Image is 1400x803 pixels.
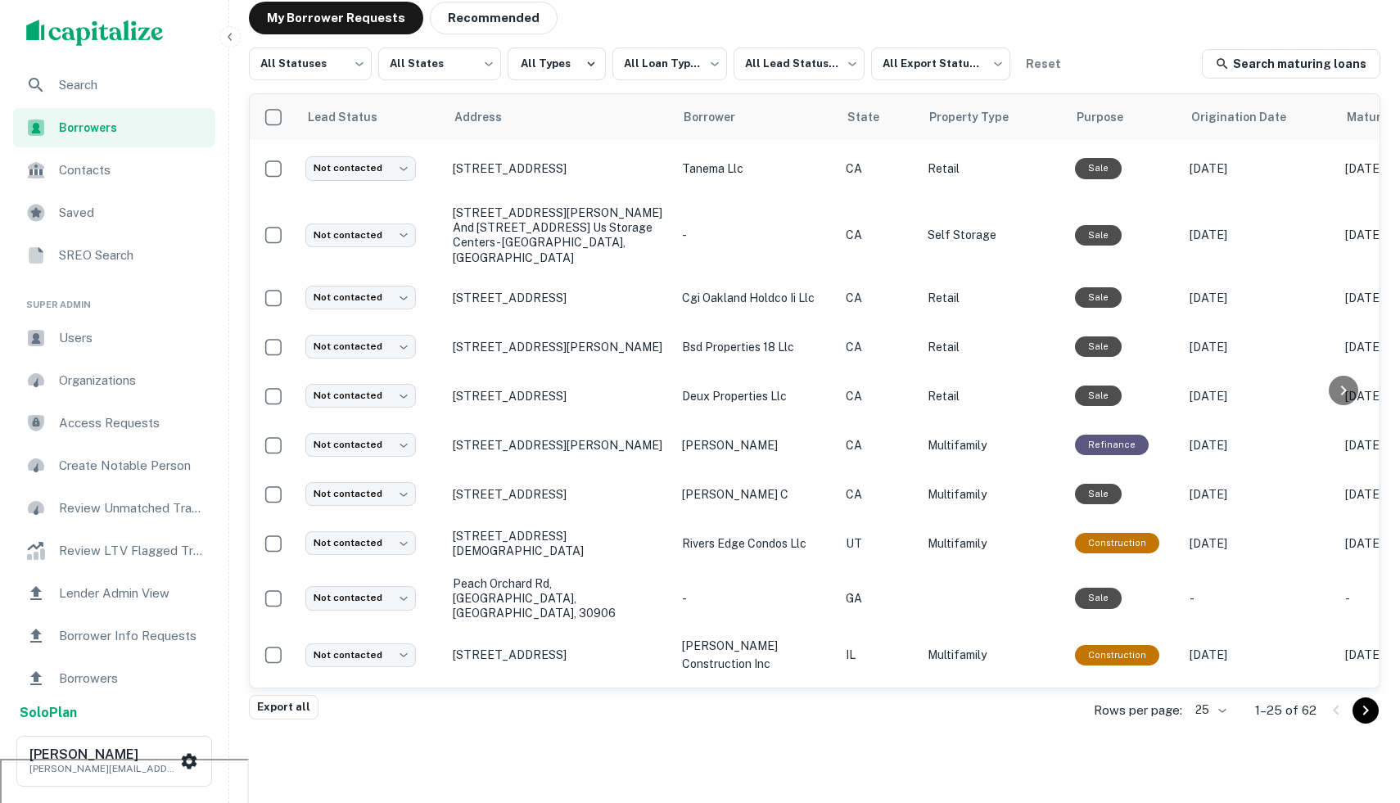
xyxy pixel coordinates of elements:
[1190,535,1329,553] p: [DATE]
[59,584,205,603] span: Lender Admin View
[1190,289,1329,307] p: [DATE]
[682,289,829,307] p: cgi oakland holdco ii llc
[13,489,215,528] a: Review Unmatched Transactions
[919,94,1067,140] th: Property Type
[1075,533,1159,553] div: This loan purpose was for construction
[13,108,215,147] div: Borrowers
[1190,485,1329,503] p: [DATE]
[1191,107,1307,127] span: Origination Date
[305,586,416,610] div: Not contacted
[846,535,911,553] p: UT
[59,328,205,348] span: Users
[305,643,416,667] div: Not contacted
[1190,387,1329,405] p: [DATE]
[13,404,215,443] a: Access Requests
[1190,589,1329,607] p: -
[59,456,205,476] span: Create Notable Person
[846,289,911,307] p: CA
[1075,386,1122,406] div: Sale
[1077,107,1145,127] span: Purpose
[1190,646,1329,664] p: [DATE]
[1202,49,1380,79] a: Search maturing loans
[928,338,1059,356] p: Retail
[453,529,666,558] p: [STREET_ADDRESS][DEMOGRAPHIC_DATA]
[846,226,911,244] p: CA
[1190,338,1329,356] p: [DATE]
[928,485,1059,503] p: Multifamily
[13,659,215,698] a: Borrowers
[846,387,911,405] p: CA
[928,436,1059,454] p: Multifamily
[928,289,1059,307] p: Retail
[453,340,666,354] p: [STREET_ADDRESS][PERSON_NAME]
[1075,588,1122,608] div: Sale
[13,574,215,613] a: Lender Admin View
[59,669,205,688] span: Borrowers
[1190,226,1329,244] p: [DATE]
[59,246,205,265] span: SREO Search
[684,107,756,127] span: Borrower
[430,2,558,34] button: Recommended
[682,436,829,454] p: [PERSON_NAME]
[13,446,215,485] a: Create Notable Person
[59,371,205,390] span: Organizations
[307,107,399,127] span: Lead Status
[13,361,215,400] a: Organizations
[453,576,666,621] p: Peach Orchard Rd, [GEOGRAPHIC_DATA], [GEOGRAPHIC_DATA], 30906
[846,485,911,503] p: CA
[928,226,1059,244] p: Self Storage
[453,389,666,404] p: [STREET_ADDRESS]
[13,616,215,656] a: Borrower Info Requests
[13,531,215,571] a: Review LTV Flagged Transactions
[734,43,865,85] div: All Lead Statuses
[682,637,829,673] p: [PERSON_NAME] construction inc
[1075,435,1149,455] div: This loan purpose was for refinancing
[16,736,212,787] button: [PERSON_NAME][PERSON_NAME][EMAIL_ADDRESS][PERSON_NAME][DOMAIN_NAME]
[1318,620,1400,698] div: Chat Widget
[1190,160,1329,178] p: [DATE]
[1067,94,1181,140] th: Purpose
[682,338,829,356] p: bsd properties 18 llc
[305,433,416,457] div: Not contacted
[1255,701,1316,720] p: 1–25 of 62
[1075,287,1122,308] div: Sale
[1094,701,1182,720] p: Rows per page:
[846,160,911,178] p: CA
[249,43,372,85] div: All Statuses
[1353,697,1379,724] button: Go to next page
[59,413,205,433] span: Access Requests
[13,193,215,232] a: Saved
[1075,158,1122,178] div: Sale
[59,160,205,180] span: Contacts
[13,278,215,318] li: Super Admin
[1075,484,1122,504] div: Sale
[871,43,1010,85] div: All Export Statuses
[682,589,829,607] p: -
[1017,47,1069,80] button: Reset
[249,695,318,720] button: Export all
[453,161,666,176] p: [STREET_ADDRESS]
[846,646,911,664] p: IL
[928,160,1059,178] p: Retail
[378,43,501,85] div: All States
[305,531,416,555] div: Not contacted
[305,286,416,309] div: Not contacted
[13,151,215,190] a: Contacts
[59,498,205,518] span: Review Unmatched Transactions
[13,318,215,358] a: Users
[297,94,445,140] th: Lead Status
[29,748,177,761] h6: [PERSON_NAME]
[13,65,215,105] div: Search
[59,75,205,95] span: Search
[1181,94,1337,140] th: Origination Date
[13,236,215,275] div: SREO Search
